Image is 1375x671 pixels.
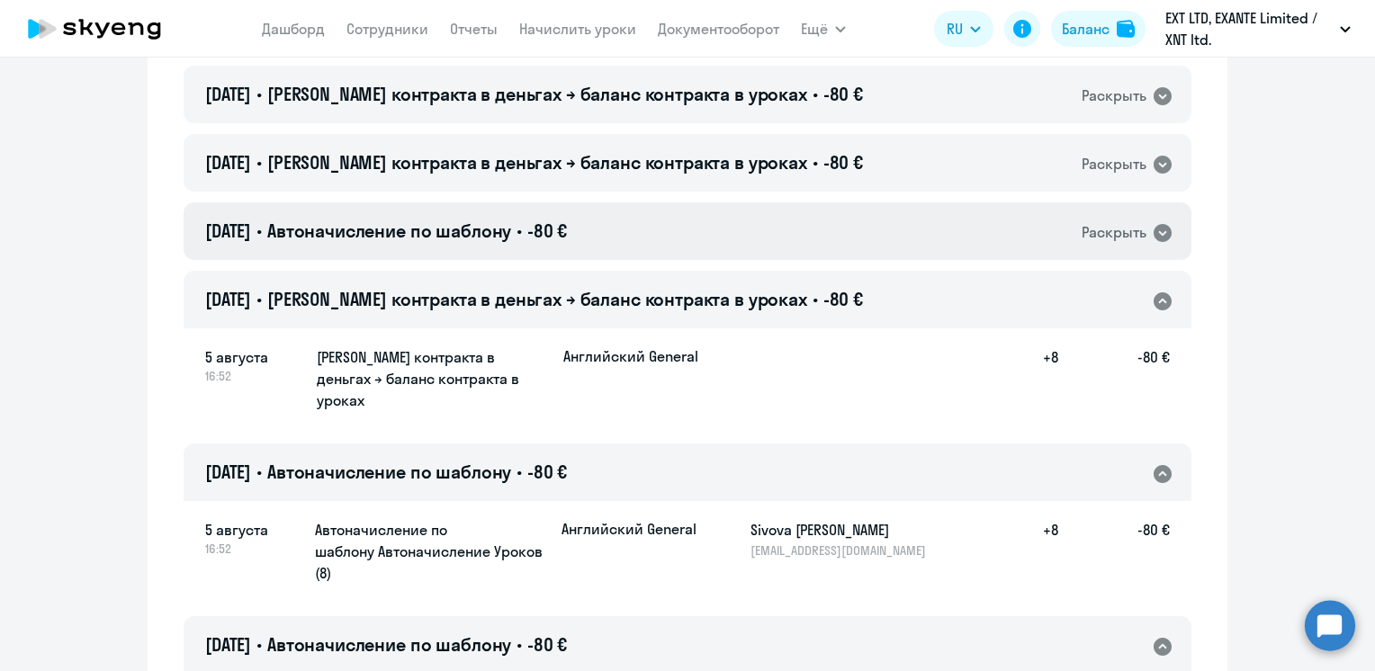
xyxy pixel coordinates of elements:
[947,18,963,40] span: RU
[801,11,846,47] button: Ещё
[658,20,779,38] a: Документооборот
[256,151,262,174] span: •
[517,219,522,242] span: •
[256,288,262,310] span: •
[1051,11,1146,47] button: Балансbalance
[256,461,262,483] span: •
[205,219,251,242] span: [DATE]
[801,18,828,40] span: Ещё
[205,633,251,656] span: [DATE]
[262,20,325,38] a: Дашборд
[205,368,302,384] span: 16:52
[813,151,818,174] span: •
[1156,7,1360,50] button: EXT LTD, ‎EXANTE Limited / XNT ltd.
[527,219,567,242] span: -80 €
[256,219,262,242] span: •
[823,288,863,310] span: -80 €
[562,519,696,539] p: Английский General
[205,541,301,557] span: 16:52
[1082,85,1146,107] div: Раскрыть
[1058,346,1170,413] h5: -80 €
[1058,519,1170,559] h5: -80 €
[1001,346,1058,413] h5: +8
[205,519,301,541] span: 5 августа
[823,83,863,105] span: -80 €
[563,346,698,366] p: Английский General
[1082,221,1146,244] div: Раскрыть
[205,151,251,174] span: [DATE]
[267,461,511,483] span: Автоначисление по шаблону
[267,83,807,105] span: [PERSON_NAME] контракта в деньгах → баланс контракта в уроках
[205,461,251,483] span: [DATE]
[750,519,936,541] h5: Sivova [PERSON_NAME]
[267,633,511,656] span: Автоначисление по шаблону
[813,288,818,310] span: •
[317,346,549,411] h5: [PERSON_NAME] контракта в деньгах → баланс контракта в уроках
[450,20,498,38] a: Отчеты
[813,83,818,105] span: •
[527,461,567,483] span: -80 €
[256,633,262,656] span: •
[1117,20,1135,38] img: balance
[750,542,936,559] p: [EMAIL_ADDRESS][DOMAIN_NAME]
[934,11,993,47] button: RU
[205,346,302,368] span: 5 августа
[267,151,807,174] span: [PERSON_NAME] контракта в деньгах → баланс контракта в уроках
[527,633,567,656] span: -80 €
[205,288,251,310] span: [DATE]
[519,20,636,38] a: Начислить уроки
[205,83,251,105] span: [DATE]
[823,151,863,174] span: -80 €
[267,288,807,310] span: [PERSON_NAME] контракта в деньгах → баланс контракта в уроках
[256,83,262,105] span: •
[315,519,547,584] h5: Автоначисление по шаблону Автоначисление Уроков (8)
[346,20,428,38] a: Сотрудники
[517,633,522,656] span: •
[1001,519,1058,559] h5: +8
[267,219,511,242] span: Автоначисление по шаблону
[1082,153,1146,175] div: Раскрыть
[1062,18,1110,40] div: Баланс
[1165,7,1333,50] p: EXT LTD, ‎EXANTE Limited / XNT ltd.
[517,461,522,483] span: •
